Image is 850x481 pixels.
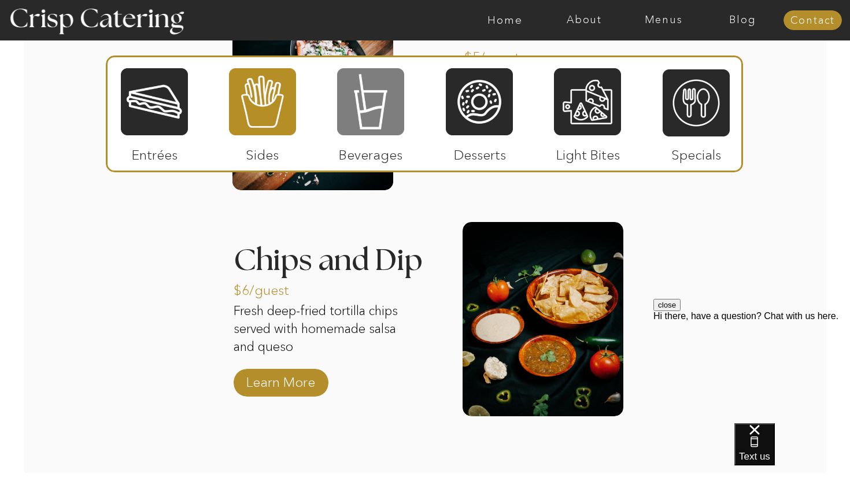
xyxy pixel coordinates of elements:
a: Learn More [242,362,319,396]
p: Light Bites [549,135,626,169]
p: Sides [224,135,301,169]
p: $6/guest [234,271,311,304]
h3: Tossed Salads [463,14,661,43]
h3: Chips and Dip [234,246,433,260]
a: Home [465,14,545,26]
iframe: podium webchat widget prompt [653,299,850,438]
p: Fresh deep-fried tortilla chips served with homemade salsa and queso [234,302,403,358]
a: Menus [624,14,703,26]
a: About [545,14,624,26]
p: Beverages [332,135,409,169]
iframe: podium webchat widget bubble [734,423,850,481]
p: Entrées [116,135,193,169]
a: Contact [784,15,842,27]
a: Blog [703,14,782,26]
p: $5/guest [464,38,541,71]
p: Specials [657,135,734,169]
p: Desserts [441,135,518,169]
